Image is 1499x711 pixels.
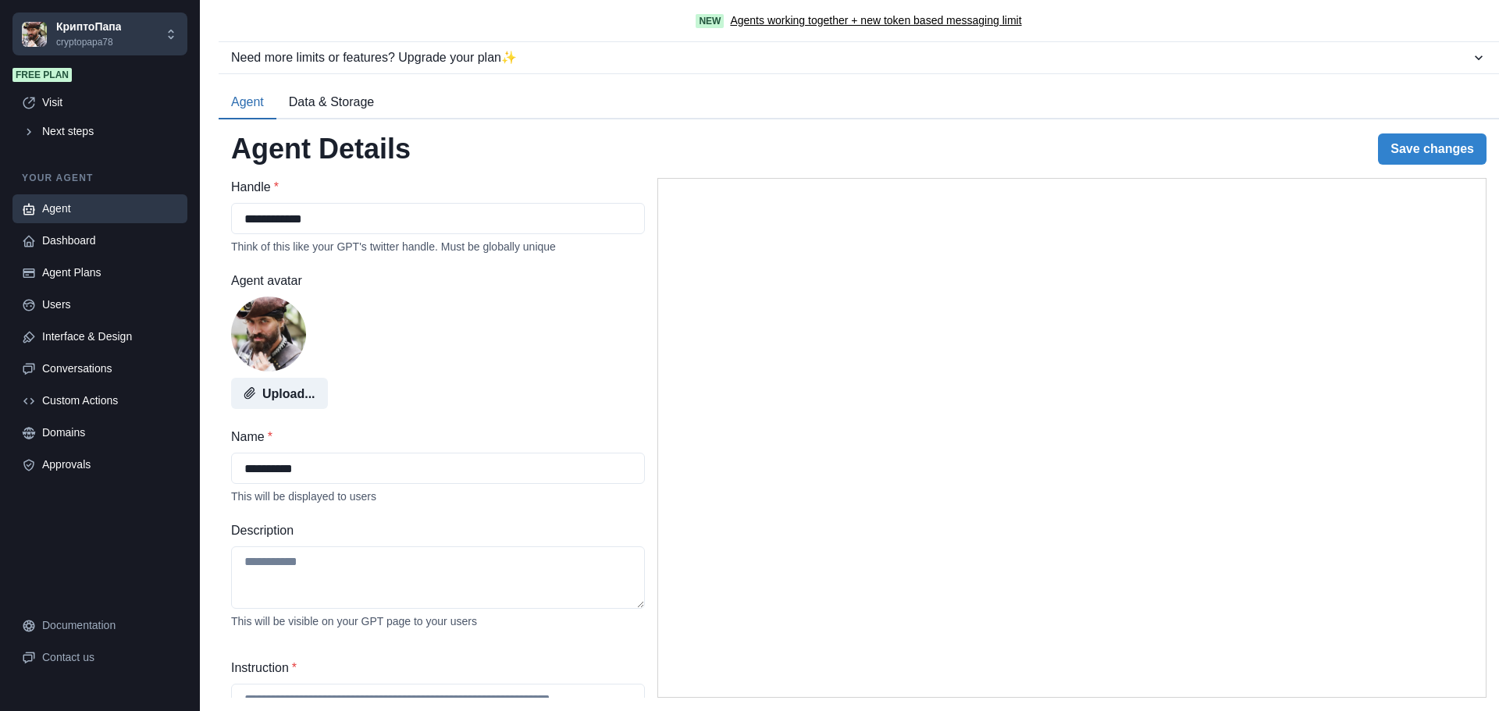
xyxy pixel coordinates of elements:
[56,19,121,35] p: КриптоПапа
[231,297,306,371] img: user%2F5352%2Ff0a51eb1-7c66-44b7-bbda-9f317d03daf6
[42,297,178,313] div: Users
[22,22,47,47] img: Chakra UI
[42,361,178,377] div: Conversations
[42,329,178,345] div: Interface & Design
[231,659,636,677] label: Instruction
[219,87,276,119] button: Agent
[231,272,636,290] label: Agent avatar
[231,132,411,165] h2: Agent Details
[56,35,121,49] p: cryptopapa78
[696,14,724,28] span: New
[1378,133,1487,165] button: Save changes
[231,48,1471,67] div: Need more limits or features? Upgrade your plan ✨
[231,428,636,446] label: Name
[42,94,178,111] div: Visit
[231,378,328,409] button: Upload...
[276,87,386,119] button: Data & Storage
[42,123,178,140] div: Next steps
[42,617,178,634] div: Documentation
[12,12,187,55] button: Chakra UIКриптоПапаcryptopapa78
[231,490,645,503] div: This will be displayed to users
[42,233,178,249] div: Dashboard
[231,178,636,197] label: Handle
[219,42,1499,73] button: Need more limits or features? Upgrade your plan✨
[42,425,178,441] div: Domains
[42,265,178,281] div: Agent Plans
[231,521,636,540] label: Description
[42,457,178,473] div: Approvals
[231,240,645,253] div: Think of this like your GPT's twitter handle. Must be globally unique
[12,611,187,640] a: Documentation
[730,12,1021,29] a: Agents working together + new token based messaging limit
[42,201,178,217] div: Agent
[231,615,645,627] div: This will be visible on your GPT page to your users
[42,649,178,666] div: Contact us
[658,179,1486,697] iframe: Agent Chat
[42,393,178,409] div: Custom Actions
[12,171,187,185] p: Your agent
[12,68,72,82] span: Free plan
